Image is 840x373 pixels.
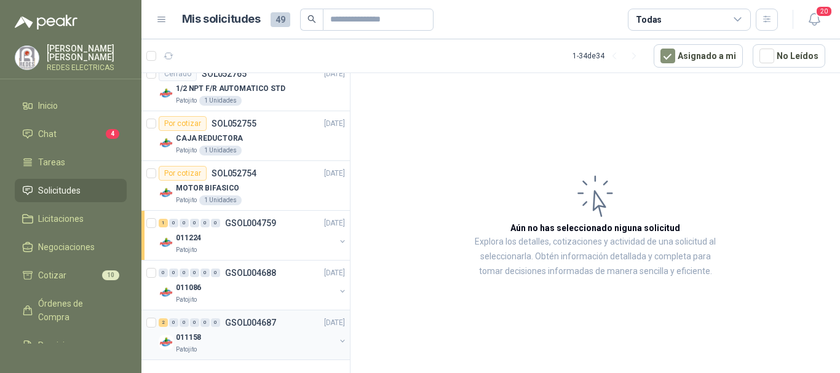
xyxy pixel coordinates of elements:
[212,119,256,128] p: SOL052755
[573,46,644,66] div: 1 - 34 de 34
[15,46,39,69] img: Company Logo
[47,44,127,61] p: [PERSON_NAME] [PERSON_NAME]
[815,6,833,17] span: 20
[190,318,199,327] div: 0
[510,221,680,235] h3: Aún no has seleccionado niguna solicitud
[190,219,199,227] div: 0
[141,111,350,161] a: Por cotizarSOL052755[DATE] Company LogoCAJA REDUCTORAPatojito1 Unidades
[211,219,220,227] div: 0
[38,155,65,169] span: Tareas
[225,219,276,227] p: GSOL004759
[176,332,201,344] p: 011158
[212,169,256,178] p: SOL052754
[202,69,247,78] p: SOL052765
[190,269,199,277] div: 0
[38,184,81,197] span: Solicitudes
[200,269,210,277] div: 0
[211,318,220,327] div: 0
[159,235,173,250] img: Company Logo
[180,269,189,277] div: 0
[180,318,189,327] div: 0
[15,292,127,329] a: Órdenes de Compra
[159,315,347,355] a: 2 0 0 0 0 0 GSOL004687[DATE] Company Logo011158Patojito
[141,161,350,211] a: Por cotizarSOL052754[DATE] Company LogoMOTOR BIFASICOPatojito1 Unidades
[159,269,168,277] div: 0
[753,44,825,68] button: No Leídos
[180,219,189,227] div: 0
[106,129,119,139] span: 4
[176,295,197,305] p: Patojito
[324,317,345,329] p: [DATE]
[199,195,242,205] div: 1 Unidades
[307,15,316,23] span: search
[324,168,345,179] p: [DATE]
[199,96,242,106] div: 1 Unidades
[654,44,743,68] button: Asignado a mi
[176,232,201,244] p: 011224
[473,235,717,279] p: Explora los detalles, cotizaciones y actividad de una solicitud al seleccionarla. Obtén informaci...
[38,297,115,324] span: Órdenes de Compra
[15,151,127,174] a: Tareas
[176,96,197,106] p: Patojito
[199,146,242,155] div: 1 Unidades
[159,265,347,305] a: 0 0 0 0 0 0 GSOL004688[DATE] Company Logo011086Patojito
[15,235,127,259] a: Negociaciones
[169,318,178,327] div: 0
[15,94,127,117] a: Inicio
[159,166,207,181] div: Por cotizar
[38,212,84,226] span: Licitaciones
[176,133,243,144] p: CAJA REDUCTORA
[169,219,178,227] div: 0
[176,146,197,155] p: Patojito
[176,183,239,194] p: MOTOR BIFASICO
[15,15,77,29] img: Logo peakr
[15,264,127,287] a: Cotizar10
[141,61,350,111] a: CerradoSOL052765[DATE] Company Logo1/2 NPT F/R AUTOMATICO STDPatojito1 Unidades
[47,64,127,71] p: REDES ELECTRICAS
[159,318,168,327] div: 2
[225,269,276,277] p: GSOL004688
[159,136,173,151] img: Company Logo
[159,219,168,227] div: 1
[182,10,261,28] h1: Mis solicitudes
[324,218,345,229] p: [DATE]
[159,66,197,81] div: Cerrado
[324,68,345,80] p: [DATE]
[15,334,127,357] a: Remisiones
[15,122,127,146] a: Chat4
[176,282,201,294] p: 011086
[38,127,57,141] span: Chat
[211,269,220,277] div: 0
[38,99,58,112] span: Inicio
[176,83,285,95] p: 1/2 NPT F/R AUTOMATICO STD
[38,339,84,352] span: Remisiones
[200,219,210,227] div: 0
[38,269,66,282] span: Cotizar
[15,179,127,202] a: Solicitudes
[169,269,178,277] div: 0
[324,267,345,279] p: [DATE]
[324,118,345,130] p: [DATE]
[102,270,119,280] span: 10
[159,186,173,200] img: Company Logo
[176,345,197,355] p: Patojito
[636,13,662,26] div: Todas
[159,116,207,131] div: Por cotizar
[159,335,173,350] img: Company Logo
[225,318,276,327] p: GSOL004687
[15,207,127,230] a: Licitaciones
[176,195,197,205] p: Patojito
[803,9,825,31] button: 20
[271,12,290,27] span: 49
[159,86,173,101] img: Company Logo
[38,240,95,254] span: Negociaciones
[176,245,197,255] p: Patojito
[159,285,173,300] img: Company Logo
[200,318,210,327] div: 0
[159,216,347,255] a: 1 0 0 0 0 0 GSOL004759[DATE] Company Logo011224Patojito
